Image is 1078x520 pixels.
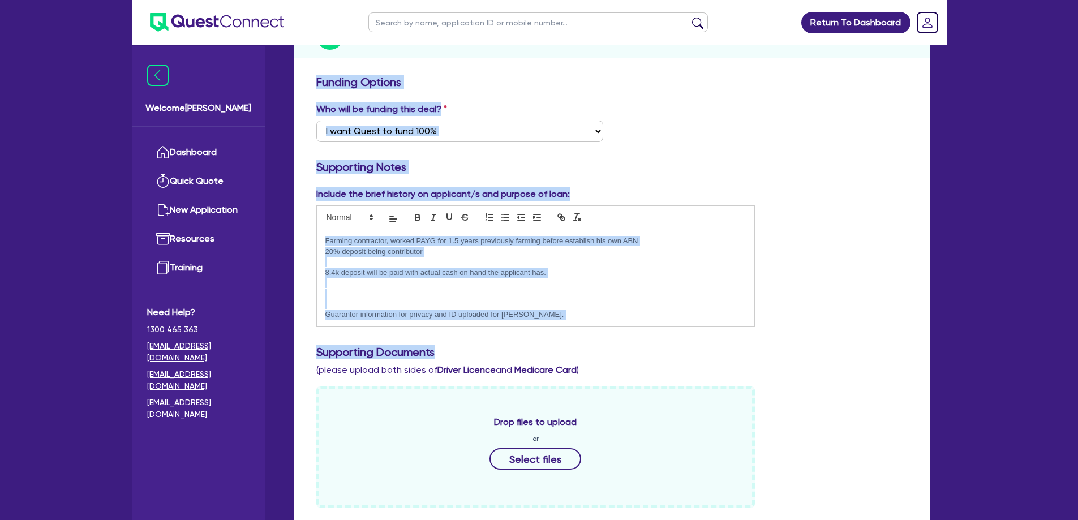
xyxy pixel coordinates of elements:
p: Guarantor information for privacy and ID uploaded for [PERSON_NAME]. [325,310,746,320]
a: Dropdown toggle [913,8,942,37]
input: Search by name, application ID or mobile number... [368,12,708,32]
img: training [156,261,170,274]
a: Quick Quote [147,167,250,196]
b: Medicare Card [514,364,577,375]
img: quick-quote [156,174,170,188]
img: resources [156,232,170,246]
span: Drop files to upload [494,415,577,429]
p: Farming contractor, worked PAYG for 1.5 years previously farming before establish his own ABN [325,236,746,246]
img: new-application [156,203,170,217]
a: New Application [147,196,250,225]
p: 20% deposit being contributor [325,247,746,257]
tcxspan: Call 1300 465 363 via 3CX [147,325,198,334]
img: quest-connect-logo-blue [150,13,284,32]
span: Need Help? [147,306,250,319]
a: Resources [147,225,250,253]
span: Welcome [PERSON_NAME] [145,101,251,115]
h3: Funding Options [316,75,907,89]
b: Driver Licence [437,364,496,375]
a: [EMAIL_ADDRESS][DOMAIN_NAME] [147,368,250,392]
p: 8.4k deposit will be paid with actual cash on hand the applicant has. [325,268,746,278]
a: [EMAIL_ADDRESS][DOMAIN_NAME] [147,340,250,364]
span: (please upload both sides of and ) [316,364,579,375]
label: Who will be funding this deal? [316,102,447,116]
a: [EMAIL_ADDRESS][DOMAIN_NAME] [147,397,250,420]
img: icon-menu-close [147,65,169,86]
a: Training [147,253,250,282]
button: Select files [489,448,581,470]
span: or [532,433,539,444]
label: Include the brief history on applicant/s and purpose of loan: [316,187,570,201]
h3: Supporting Notes [316,160,907,174]
a: Return To Dashboard [801,12,910,33]
h3: Supporting Documents [316,345,907,359]
a: Dashboard [147,138,250,167]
